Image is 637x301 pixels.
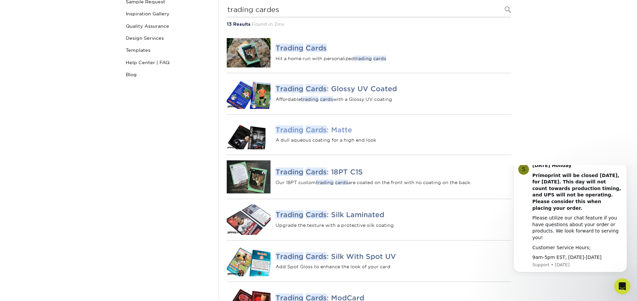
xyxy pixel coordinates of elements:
[276,168,303,176] em: Trading
[227,79,271,109] img: Trading Cards: Glossy UV Coated
[306,168,327,176] em: Cards
[301,97,319,102] em: trading
[227,21,250,27] strong: 13 Results
[123,8,213,20] a: Inspiration Gallery
[335,179,348,185] em: cards
[227,38,271,67] img: Trading Cards
[227,115,511,155] a: Trading Cards: Matte Trading Cards: Matte A dull aqueous coating for a high end look
[276,96,511,103] p: Affordable with a Glossy UV coating
[276,221,511,228] p: Upgrade the texture with a protective silk coating
[306,252,327,260] em: Cards
[276,126,303,134] em: Trading
[306,126,327,134] em: Cards
[276,252,303,260] em: Trading
[276,85,303,93] em: Trading
[227,3,511,18] input: Search Products...
[276,179,511,185] p: Our 18PT custom are coated on the front with no coating on the back.
[123,44,213,56] a: Templates
[276,126,511,134] h4: : Matte
[252,21,284,27] span: Found in 2ms
[306,210,327,219] em: Cards
[29,8,118,46] b: Primoprint will be closed [DATE], for [DATE]. This day will not count towards production timing, ...
[227,241,511,282] a: Trading Cards: Silk With Spot UV Trading Cards: Silk With Spot UV Add Spot Gloss to enhance the l...
[29,97,119,103] p: Message from Support, sent 1w ago
[354,55,372,61] em: trading
[123,56,213,68] a: Help Center | FAQ
[29,80,119,86] div: Customer Service Hours;
[227,155,511,199] a: Trading Cards: 18PT C1S Trading Cards: 18PT C1S Our 18PT customtrading cardsare coated on the fro...
[227,33,511,73] a: Trading Cards Trading Cards Hit a home run with personalizedtrading cards
[276,137,511,143] p: A dull aqueous coating for a high end look
[614,278,630,294] iframe: Intercom live chat
[227,204,271,235] img: Trading Cards: Silk Laminated
[276,263,511,270] p: Add Spot Gloss to enhance the look of your card
[227,73,511,114] a: Trading Cards: Glossy UV Coated Trading Cards: Glossy UV Coated Affordabletrading cardswith a Glo...
[316,179,334,185] em: trading
[276,210,303,219] em: Trading
[276,211,511,219] h4: : Silk Laminated
[276,55,511,61] p: Hit a home run with personalized
[503,165,637,276] iframe: Intercom notifications message
[276,168,511,176] h4: : 18PT C1S
[123,32,213,44] a: Design Services
[29,89,119,96] div: 9am-5pm EST, [DATE]-[DATE]
[306,85,327,93] em: Cards
[227,246,271,276] img: Trading Cards: Silk With Spot UV
[123,20,213,32] a: Quality Assurance
[227,120,271,149] img: Trading Cards: Matte
[123,68,213,81] a: Blog
[276,85,511,93] h4: : Glossy UV Coated
[227,199,511,240] a: Trading Cards: Silk Laminated Trading Cards: Silk Laminated Upgrade the texture with a protective...
[276,44,303,52] em: Trading
[227,160,271,193] img: Trading Cards: 18PT C1S
[320,97,333,102] em: cards
[373,55,386,61] em: cards
[306,44,327,52] em: Cards
[276,252,511,260] h4: : Silk With Spot UV
[29,50,119,76] div: Please utilize our chat feature if you have questions about your order or products. We look forwa...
